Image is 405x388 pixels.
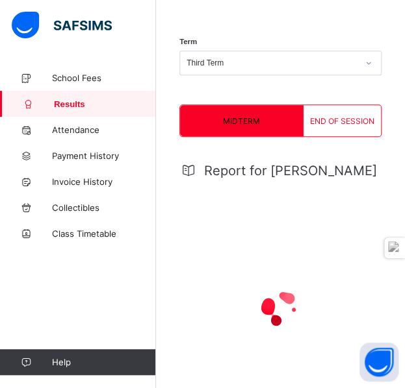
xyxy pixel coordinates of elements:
span: Help [52,357,155,367]
span: Term [179,38,197,45]
span: Invoice History [52,176,156,187]
img: safsims [12,12,112,39]
span: Report for [PERSON_NAME] [204,163,377,178]
span: MIDTERM [223,116,260,126]
button: Open asap [359,343,398,382]
span: Attendance [52,125,156,135]
div: Third Term [187,58,358,67]
span: Results [54,99,156,109]
span: Collectibles [52,202,156,213]
span: Payment History [52,151,156,161]
span: END OF SESSION [310,116,374,126]
span: School Fees [52,73,156,83]
span: Class Timetable [52,228,156,239]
